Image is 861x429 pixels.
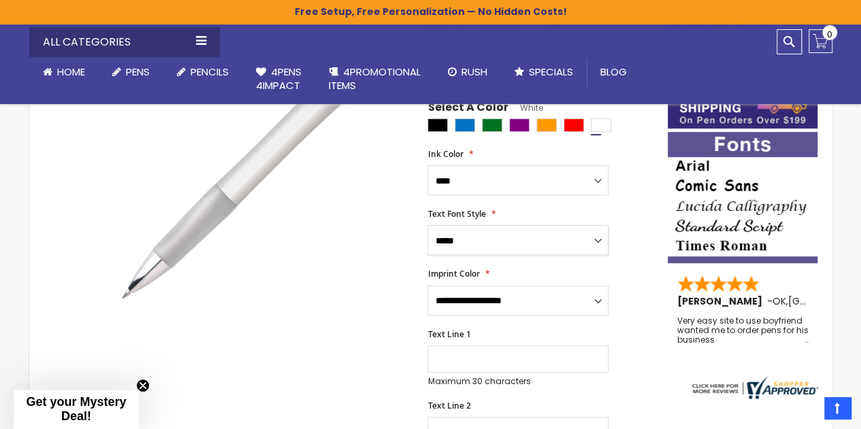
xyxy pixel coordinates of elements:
[256,65,302,92] span: 4Pens 4impact
[677,316,809,345] div: Very easy site to use boyfriend wanted me to order pens for his business
[529,65,573,79] span: Specials
[191,65,229,79] span: Pencils
[591,118,611,132] div: White
[677,294,767,308] span: [PERSON_NAME]
[427,148,463,160] span: Ink Color
[427,268,479,279] span: Imprint Color
[26,395,126,423] span: Get your Mystery Deal!
[242,57,315,101] a: 4Pens4impact
[600,65,627,79] span: Blog
[809,29,832,53] a: 0
[427,100,508,118] span: Select A Color
[14,390,139,429] div: Get your Mystery Deal!Close teaser
[427,118,448,132] div: Black
[827,28,832,41] span: 0
[315,57,434,101] a: 4PROMOTIONALITEMS
[434,57,501,87] a: Rush
[136,379,150,392] button: Close teaser
[29,27,220,57] div: All Categories
[773,294,786,308] span: OK
[163,57,242,87] a: Pencils
[501,57,587,87] a: Specials
[587,57,640,87] a: Blog
[668,132,817,263] img: font-personalization-examples
[564,118,584,132] div: Red
[427,208,485,220] span: Text Font Style
[668,80,817,128] img: Free shipping on orders over $199
[427,376,608,387] p: Maximum 30 characters
[99,18,410,328] img: bic_intensity_clic_side_white_1.jpg
[427,328,470,340] span: Text Line 1
[509,118,530,132] div: Purple
[126,65,150,79] span: Pens
[29,57,99,87] a: Home
[536,118,557,132] div: Orange
[427,400,470,411] span: Text Line 2
[482,118,502,132] div: Green
[508,102,542,114] span: White
[461,65,487,79] span: Rush
[329,65,421,92] span: 4PROMOTIONAL ITEMS
[455,118,475,132] div: Blue Light
[57,65,85,79] span: Home
[99,57,163,87] a: Pens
